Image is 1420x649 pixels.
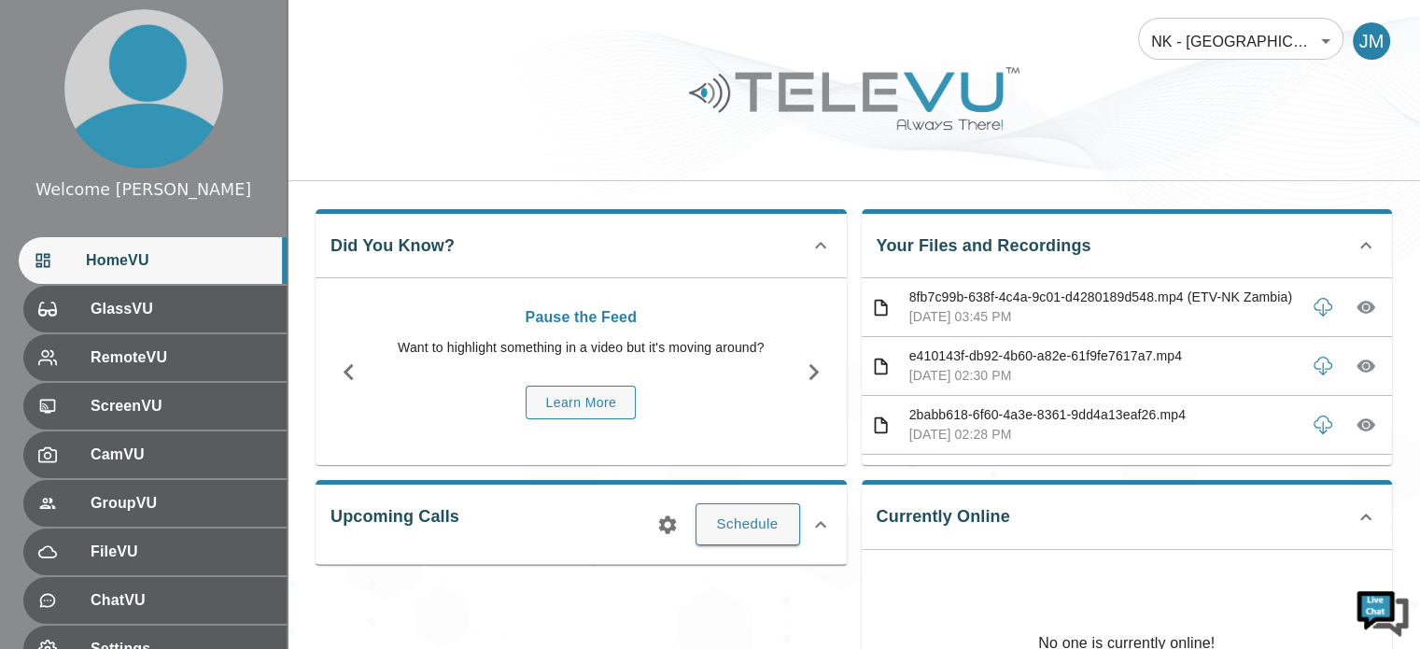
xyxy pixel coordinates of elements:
p: [DATE] 02:30 PM [909,366,1297,386]
p: 6ccca8cf-8857-4cbf-a1c1-7351a4ed957c.mp4 [909,464,1297,484]
div: RemoteVU [23,334,287,381]
p: 2babb618-6f60-4a3e-8361-9dd4a13eaf26.mp4 [909,405,1297,425]
img: d_736959983_company_1615157101543_736959983 [32,87,78,134]
span: HomeVU [86,249,272,272]
span: GroupVU [91,492,272,515]
div: Minimize live chat window [306,9,351,54]
span: CamVU [91,444,272,466]
span: RemoteVU [91,346,272,369]
span: FileVU [91,541,272,563]
p: Pause the Feed [391,306,771,329]
textarea: Type your message and hit 'Enter' [9,443,356,508]
span: ScreenVU [91,395,272,417]
div: HomeVU [19,237,287,284]
div: NK - [GEOGRAPHIC_DATA] [1138,15,1343,67]
div: Welcome [PERSON_NAME] [35,177,251,202]
img: Chat Widget [1355,584,1411,640]
p: [DATE] 02:28 PM [909,425,1297,444]
span: GlassVU [91,298,272,320]
div: Chat with us now [97,98,314,122]
div: GlassVU [23,286,287,332]
p: [DATE] 03:45 PM [909,307,1297,327]
div: ScreenVU [23,383,287,430]
div: FileVU [23,529,287,575]
div: JM [1353,22,1390,60]
p: 8fb7c99b-638f-4c4a-9c01-d4280189d548.mp4 (ETV-NK Zambia) [909,288,1297,307]
button: Schedule [696,503,800,544]
img: Logo [686,60,1022,137]
p: e410143f-db92-4b60-a82e-61f9fe7617a7.mp4 [909,346,1297,366]
div: ChatVU [23,577,287,624]
span: We're online! [108,202,258,390]
button: Learn More [526,386,636,420]
div: CamVU [23,431,287,478]
div: GroupVU [23,480,287,527]
p: Want to highlight something in a video but it's moving around? [391,338,771,358]
img: profile.png [64,9,223,168]
span: ChatVU [91,589,272,612]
